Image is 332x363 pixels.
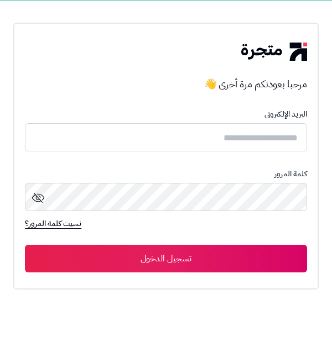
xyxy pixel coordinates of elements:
h3: مرحبا بعودتكم مرة أخرى 👋 [25,77,307,91]
p: كلمة المرور [25,170,307,178]
img: logo-2.png [241,43,307,60]
a: نسيت كلمة المرور؟ [25,218,81,232]
button: تسجيل الدخول [25,245,307,272]
p: البريد الإلكترونى [25,110,307,119]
